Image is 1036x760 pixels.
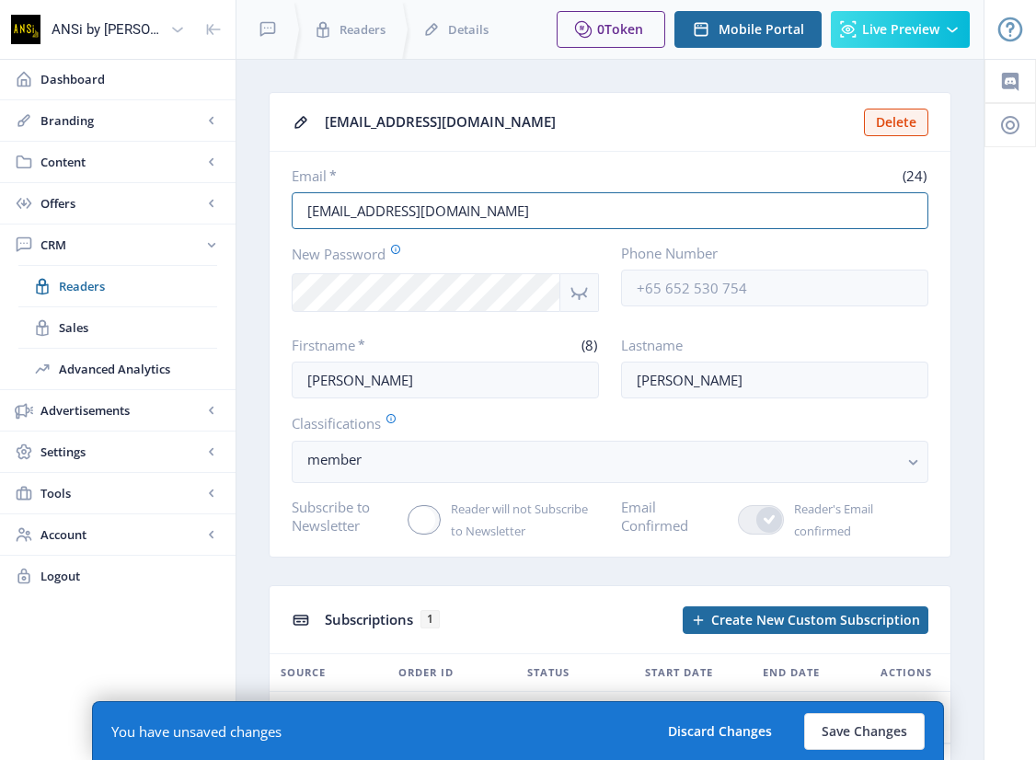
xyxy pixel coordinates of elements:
[52,9,163,50] div: ANSi by [PERSON_NAME]
[292,336,438,354] label: Firstname
[672,606,928,634] a: New page
[325,610,413,628] span: Subscriptions
[292,413,914,433] label: Classifications
[292,244,584,264] label: New Password
[621,270,928,306] input: +65 652 530 754
[900,167,928,185] span: (24)
[40,111,202,130] span: Branding
[804,713,925,750] button: Save Changes
[674,11,822,48] button: Mobile Portal
[420,610,440,628] span: 1
[711,613,920,628] span: Create New Custom Subscription
[292,192,928,229] input: Enter reader’s email
[59,360,217,378] span: Advanced Analytics
[864,109,928,136] button: Delete
[292,362,599,398] input: Enter reader’s firstname
[40,484,202,502] span: Tools
[340,20,386,39] span: Readers
[18,266,217,306] a: Readers
[881,662,932,684] span: Actions
[621,362,928,398] input: Enter reader’s lastname
[40,70,221,88] span: Dashboard
[11,15,40,44] img: properties.app_icon.png
[40,567,221,585] span: Logout
[398,662,454,684] span: Order ID
[292,498,393,535] label: Subscribe to Newsletter
[621,244,914,262] label: Phone Number
[40,194,202,213] span: Offers
[292,167,603,185] label: Email
[441,498,599,542] span: Reader will not Subscribe to Newsletter
[621,498,723,535] label: Email Confirmed
[527,662,570,684] span: Status
[560,273,599,312] nb-icon: Show password
[719,22,804,37] span: Mobile Portal
[784,498,928,542] span: Reader's Email confirmed
[281,662,326,684] span: Source
[579,336,599,354] span: (8)
[557,11,665,48] button: 0Token
[763,662,820,684] span: End Date
[645,662,713,684] span: Start Date
[604,20,643,38] span: Token
[40,236,202,254] span: CRM
[683,606,928,634] button: Create New Custom Subscription
[831,11,970,48] button: Live Preview
[621,336,914,354] label: Lastname
[18,349,217,389] a: Advanced Analytics
[40,153,202,171] span: Content
[862,22,939,37] span: Live Preview
[307,448,898,470] nb-select-label: member
[18,307,217,348] a: Sales
[650,713,789,750] button: Discard Changes
[292,441,928,483] button: member
[325,108,853,136] div: [EMAIL_ADDRESS][DOMAIN_NAME]
[59,277,217,295] span: Readers
[59,318,217,337] span: Sales
[40,443,202,461] span: Settings
[448,20,489,39] span: Details
[40,525,202,544] span: Account
[40,401,202,420] span: Advertisements
[111,722,282,741] div: You have unsaved changes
